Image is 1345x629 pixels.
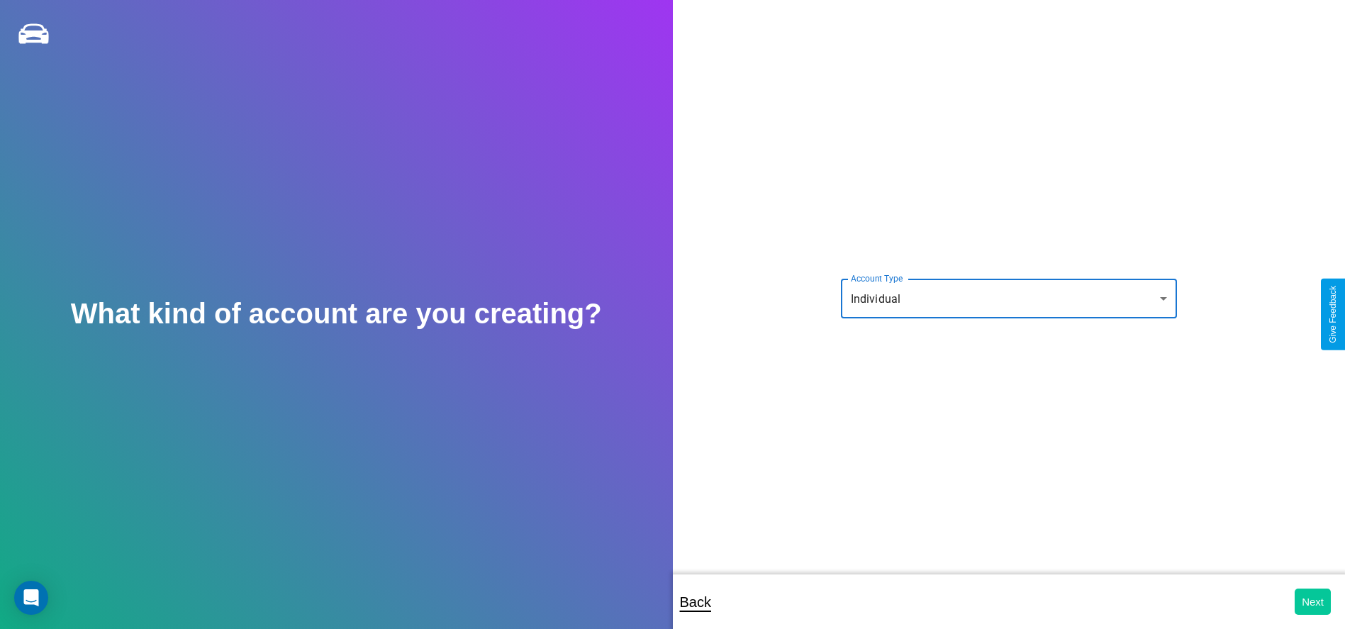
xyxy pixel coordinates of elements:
[1328,286,1338,343] div: Give Feedback
[14,581,48,615] div: Open Intercom Messenger
[680,589,711,615] p: Back
[71,298,602,330] h2: What kind of account are you creating?
[1295,589,1331,615] button: Next
[851,272,903,284] label: Account Type
[841,279,1177,318] div: Individual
